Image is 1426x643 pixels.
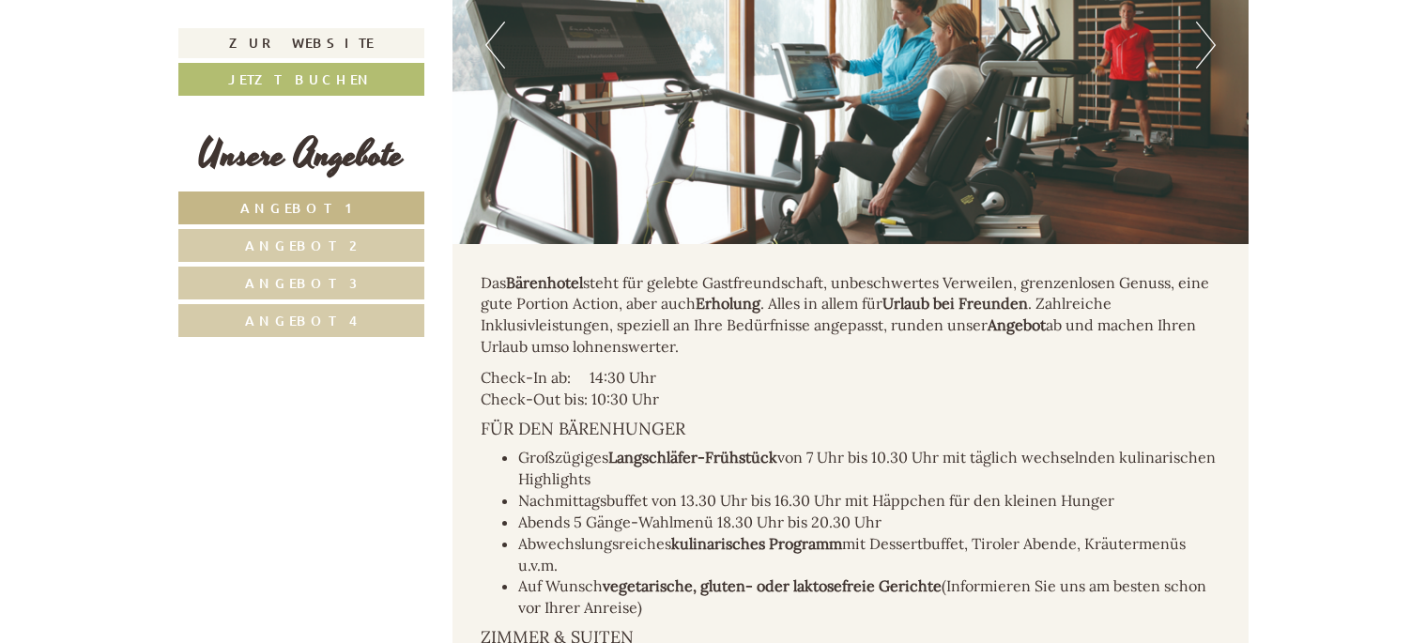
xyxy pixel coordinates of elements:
[240,199,361,217] span: Angebot 1
[988,315,1046,334] strong: Angebot
[481,420,1220,438] h4: FÜR DEN BÄRENHUNGER
[1196,22,1216,69] button: Next
[882,294,1028,313] strong: Urlaub bei Freunden
[485,22,505,69] button: Previous
[603,576,942,595] strong: vegetarische, gluten- oder laktosefreie Gerichte
[671,534,842,553] strong: kulinarisches Programm
[518,533,1220,576] li: Abwechslungsreiches mit Dessertbuffet, Tiroler Abende, Kräutermenüs u.v.m.
[506,273,583,292] strong: Bärenhotel
[178,63,424,96] a: Jetzt buchen
[178,28,424,58] a: Zur Website
[245,312,358,329] span: Angebot 4
[518,490,1220,512] li: Nachmittagsbuffet von 13.30 Uhr bis 16.30 Uhr mit Häppchen für den kleinen Hunger
[518,575,1220,619] li: Auf Wunsch (Informieren Sie uns am besten schon vor Ihrer Anreise)
[518,512,1220,533] li: Abends 5 Gänge-Wahlmenü 18.30 Uhr bis 20.30 Uhr
[245,274,358,292] span: Angebot 3
[481,367,1220,410] p: Check-In ab: 14:30 Uhr Check-Out bis: 10:30 Uhr
[608,448,777,467] strong: Langschläfer-Frühstück
[245,237,357,254] span: Angebot 2
[178,129,424,182] div: Unsere Angebote
[696,294,760,313] strong: Erholung
[518,447,1220,490] li: Großzügiges von 7 Uhr bis 10.30 Uhr mit täglich wechselnden kulinarischen Highlights
[481,272,1220,358] p: Das steht für gelebte Gastfreundschaft, unbeschwertes Verweilen, grenzenlosen Genuss, eine gute P...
